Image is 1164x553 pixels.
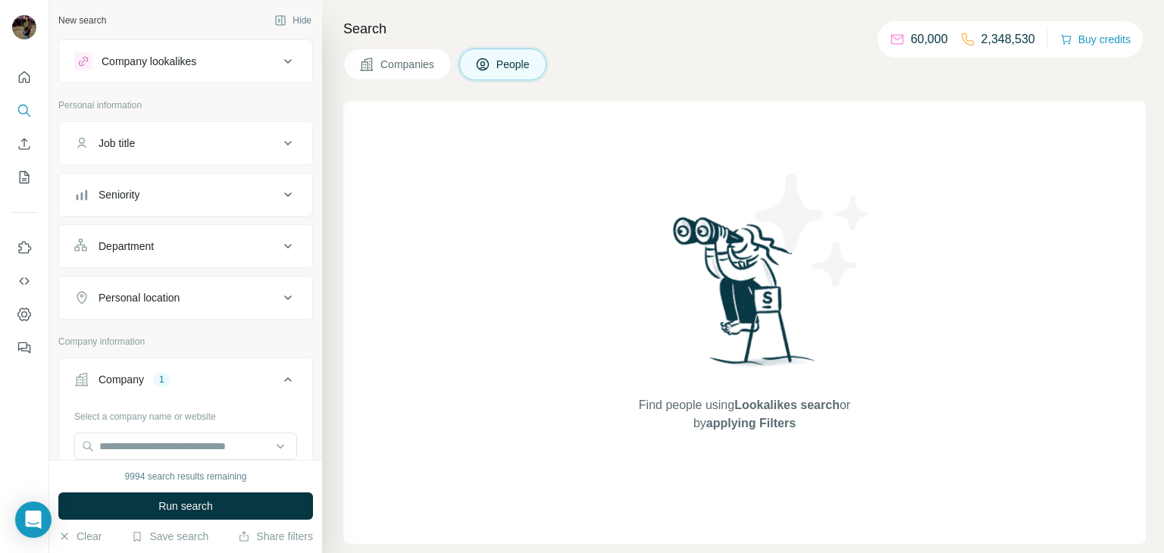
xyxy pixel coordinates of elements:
[666,213,824,382] img: Surfe Illustration - Woman searching with binoculars
[12,164,36,191] button: My lists
[58,14,106,27] div: New search
[12,301,36,328] button: Dashboard
[99,136,135,151] div: Job title
[496,57,531,72] span: People
[58,492,313,520] button: Run search
[343,18,1146,39] h4: Search
[911,30,948,48] p: 60,000
[131,529,208,544] button: Save search
[623,396,865,433] span: Find people using or by
[12,234,36,261] button: Use Surfe on LinkedIn
[12,334,36,361] button: Feedback
[59,43,312,80] button: Company lookalikes
[99,239,154,254] div: Department
[125,470,247,483] div: 9994 search results remaining
[981,30,1035,48] p: 2,348,530
[12,267,36,295] button: Use Surfe API
[102,54,196,69] div: Company lookalikes
[59,125,312,161] button: Job title
[153,373,171,386] div: 1
[58,98,313,112] p: Personal information
[745,162,881,298] img: Surfe Illustration - Stars
[1060,29,1131,50] button: Buy credits
[12,64,36,91] button: Quick start
[12,15,36,39] img: Avatar
[58,335,313,348] p: Company information
[12,97,36,124] button: Search
[99,187,139,202] div: Seniority
[238,529,313,544] button: Share filters
[99,372,144,387] div: Company
[158,498,213,514] span: Run search
[12,130,36,158] button: Enrich CSV
[59,228,312,264] button: Department
[99,290,180,305] div: Personal location
[59,280,312,316] button: Personal location
[74,404,297,423] div: Select a company name or website
[15,501,52,538] div: Open Intercom Messenger
[380,57,436,72] span: Companies
[58,529,102,544] button: Clear
[706,417,796,430] span: applying Filters
[59,361,312,404] button: Company1
[59,177,312,213] button: Seniority
[734,398,840,411] span: Lookalikes search
[264,9,322,32] button: Hide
